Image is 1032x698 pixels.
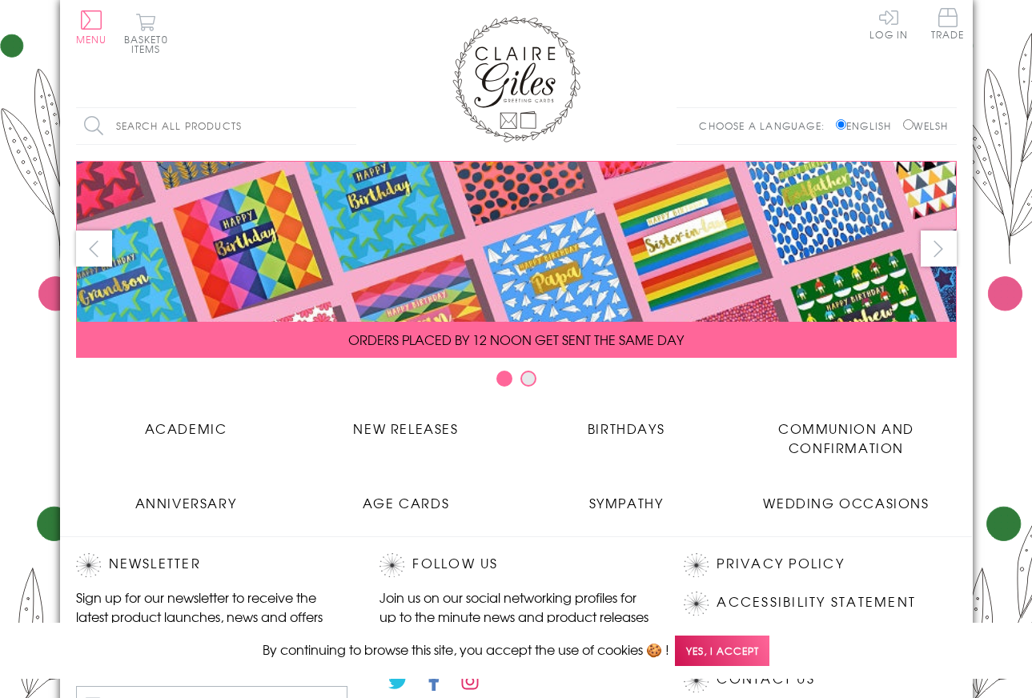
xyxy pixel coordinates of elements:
a: Accessibility Statement [717,592,916,613]
a: Anniversary [76,481,296,512]
input: Welsh [903,119,914,130]
span: Communion and Confirmation [778,419,914,457]
button: Carousel Page 2 [520,371,536,387]
button: Menu [76,10,107,44]
a: Academic [76,407,296,438]
a: Age Cards [296,481,516,512]
p: Join us on our social networking profiles for up to the minute news and product releases the mome... [379,588,652,645]
input: English [836,119,846,130]
a: Log In [869,8,908,39]
span: 0 items [131,32,168,56]
a: Wedding Occasions [737,481,957,512]
span: ORDERS PLACED BY 12 NOON GET SENT THE SAME DAY [348,330,684,349]
span: Wedding Occasions [763,493,929,512]
img: Claire Giles Greetings Cards [452,16,580,142]
h2: Newsletter [76,553,348,577]
button: next [921,231,957,267]
span: Academic [145,419,227,438]
p: Choose a language: [699,118,833,133]
a: Communion and Confirmation [737,407,957,457]
span: Birthdays [588,419,665,438]
label: Welsh [903,118,949,133]
span: Age Cards [363,493,449,512]
span: Sympathy [589,493,664,512]
button: Basket0 items [124,13,168,54]
label: English [836,118,899,133]
a: Contact Us [717,668,814,690]
a: Privacy Policy [717,553,844,575]
input: Search all products [76,108,356,144]
span: Menu [76,32,107,46]
a: Birthdays [516,407,737,438]
a: Trade [931,8,965,42]
button: Carousel Page 1 (Current Slide) [496,371,512,387]
span: Anniversary [135,493,237,512]
div: Carousel Pagination [76,370,957,395]
span: Trade [931,8,965,39]
input: Search [340,108,356,144]
h2: Follow Us [379,553,652,577]
span: New Releases [353,419,458,438]
a: New Releases [296,407,516,438]
span: Yes, I accept [675,636,769,667]
p: Sign up for our newsletter to receive the latest product launches, news and offers directly to yo... [76,588,348,645]
a: Sympathy [516,481,737,512]
button: prev [76,231,112,267]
